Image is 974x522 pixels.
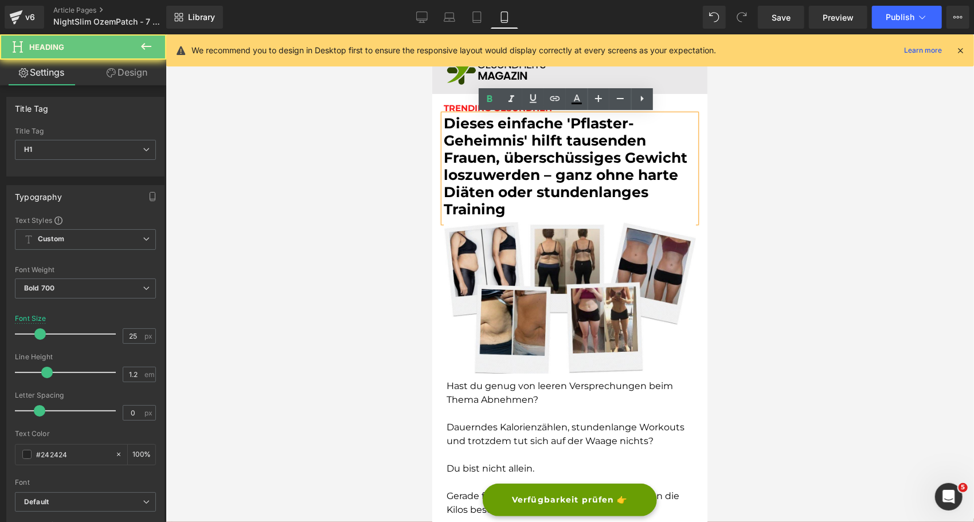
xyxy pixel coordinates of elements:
[14,387,252,412] font: Dauerndes Kalorienzählen, stundenlange Workouts und trotzdem tut sich auf der Waage nichts?
[946,6,969,29] button: More
[959,483,968,492] span: 5
[144,332,154,340] span: px
[730,6,753,29] button: Redo
[899,44,946,57] a: Learn more
[15,215,156,225] div: Text Styles
[80,460,195,472] span: Verfügbarkeit prüfen 👉
[11,6,275,14] p: Advertorial
[11,80,255,183] font: Dieses einfache 'Pflaster-Geheimnis' hilft tausenden Frauen, überschüssiges Gewicht loszuwerden –...
[15,266,156,274] div: Font Weight
[14,346,241,371] font: Hast du genug von leeren Versprechungen beim Thema Abnehmen?
[53,6,185,15] a: Article Pages
[15,353,156,361] div: Line Height
[15,186,62,202] div: Typography
[191,44,716,57] p: We recommend you to design in Desktop first to ensure the responsive layout would display correct...
[188,12,215,22] span: Library
[24,145,32,154] b: H1
[38,234,64,244] b: Custom
[935,483,963,511] iframe: Intercom live chat
[15,127,156,135] div: Title Tag
[23,10,37,25] div: v6
[15,478,156,486] div: Font
[24,497,49,507] i: Default
[15,315,46,323] div: Font Size
[823,11,854,23] span: Preview
[15,97,49,113] div: Title Tag
[29,42,64,52] span: Heading
[772,11,791,23] span: Save
[872,6,942,29] button: Publish
[53,17,163,26] span: NightSlim OzemPatch - 7 Gründe
[5,6,44,29] a: v6
[144,409,154,417] span: px
[24,284,54,292] b: Bold 700
[703,6,726,29] button: Undo
[166,6,223,29] a: New Library
[128,445,155,465] div: %
[15,391,156,399] div: Letter Spacing
[408,6,436,29] a: Desktop
[11,68,121,79] span: TRENDING GESUNDHEIT
[14,429,102,439] font: Du bist nicht allein.
[886,13,914,22] span: Publish
[436,6,463,29] a: Laptop
[85,60,169,85] a: Design
[50,449,225,482] a: Verfügbarkeit prüfen 👉
[809,6,867,29] a: Preview
[463,6,491,29] a: Tablet
[36,448,109,461] input: Color
[144,371,154,378] span: em
[491,6,518,29] a: Mobile
[15,430,156,438] div: Text Color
